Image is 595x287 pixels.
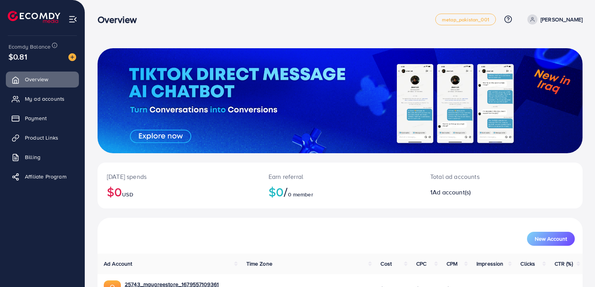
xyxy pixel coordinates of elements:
span: New Account [535,236,567,241]
span: CPC [416,260,426,268]
a: Affiliate Program [6,169,79,184]
span: My ad accounts [25,95,65,103]
span: Payment [25,114,47,122]
span: Time Zone [246,260,272,268]
span: CPM [447,260,457,268]
a: Product Links [6,130,79,145]
span: 0 member [288,191,313,198]
img: logo [8,11,60,23]
button: New Account [527,232,575,246]
span: metap_pakistan_001 [442,17,489,22]
span: Clicks [520,260,535,268]
h3: Overview [98,14,143,25]
span: USD [122,191,133,198]
span: Ad Account [104,260,133,268]
a: My ad accounts [6,91,79,107]
span: Ad account(s) [433,188,471,196]
span: Product Links [25,134,58,142]
a: [PERSON_NAME] [524,14,583,24]
span: Billing [25,153,40,161]
span: Ecomdy Balance [9,43,51,51]
h2: $0 [107,184,250,199]
p: [DATE] spends [107,172,250,181]
h2: $0 [269,184,412,199]
p: Total ad accounts [430,172,533,181]
p: [PERSON_NAME] [541,15,583,24]
span: Cost [380,260,392,268]
a: Payment [6,110,79,126]
span: / [284,183,288,201]
a: metap_pakistan_001 [435,14,496,25]
span: CTR (%) [555,260,573,268]
span: Impression [476,260,504,268]
p: Earn referral [269,172,412,181]
span: $0.81 [9,51,27,62]
img: menu [68,15,77,24]
img: image [68,53,76,61]
a: Billing [6,149,79,165]
h2: 1 [430,189,533,196]
span: Overview [25,75,48,83]
a: Overview [6,72,79,87]
span: Affiliate Program [25,173,66,180]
